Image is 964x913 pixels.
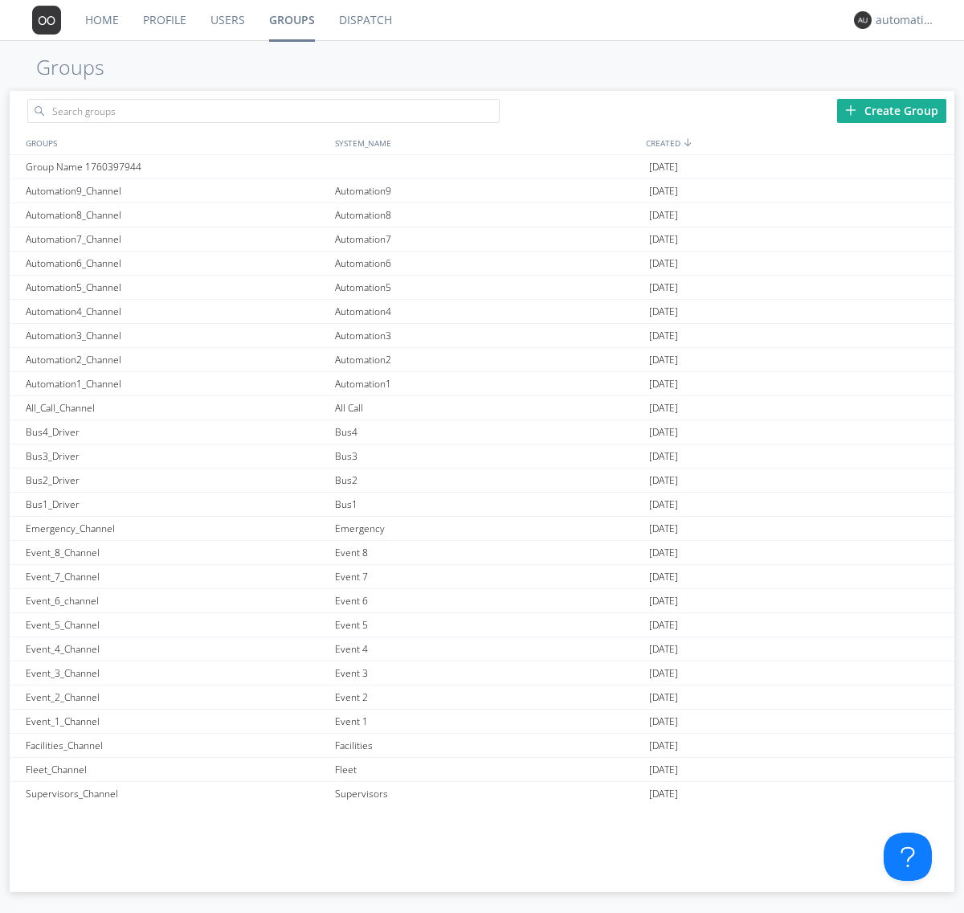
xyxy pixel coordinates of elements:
[649,589,678,613] span: [DATE]
[22,710,331,733] div: Event_1_Channel
[649,686,678,710] span: [DATE]
[10,589,954,613] a: Event_6_channelEvent 6[DATE]
[22,517,331,540] div: Emergency_Channel
[22,348,331,371] div: Automation2_Channel
[10,252,954,276] a: Automation6_ChannelAutomation6[DATE]
[22,565,331,588] div: Event_7_Channel
[331,758,645,781] div: Fleet
[331,782,645,805] div: Supervisors
[22,155,331,178] div: Group Name 1760397944
[10,493,954,517] a: Bus1_DriverBus1[DATE]
[22,493,331,516] div: Bus1_Driver
[649,227,678,252] span: [DATE]
[649,155,678,179] span: [DATE]
[22,227,331,251] div: Automation7_Channel
[22,782,331,805] div: Supervisors_Channel
[22,252,331,275] div: Automation6_Channel
[10,710,954,734] a: Event_1_ChannelEvent 1[DATE]
[22,300,331,323] div: Automation4_Channel
[331,131,642,154] div: SYSTEM_NAME
[331,324,645,347] div: Automation3
[331,348,645,371] div: Automation2
[876,12,936,28] div: automation+dispatcher0014
[10,565,954,589] a: Event_7_ChannelEvent 7[DATE]
[649,396,678,420] span: [DATE]
[22,637,331,661] div: Event_4_Channel
[649,372,678,396] span: [DATE]
[837,99,946,123] div: Create Group
[649,444,678,469] span: [DATE]
[649,734,678,758] span: [DATE]
[10,396,954,420] a: All_Call_ChannelAll Call[DATE]
[331,300,645,323] div: Automation4
[10,613,954,637] a: Event_5_ChannelEvent 5[DATE]
[331,372,645,395] div: Automation1
[10,227,954,252] a: Automation7_ChannelAutomation7[DATE]
[649,469,678,493] span: [DATE]
[10,155,954,179] a: Group Name 1760397944[DATE]
[10,517,954,541] a: Emergency_ChannelEmergency[DATE]
[331,396,645,420] div: All Call
[649,324,678,348] span: [DATE]
[10,203,954,227] a: Automation8_ChannelAutomation8[DATE]
[331,179,645,203] div: Automation9
[10,324,954,348] a: Automation3_ChannelAutomation3[DATE]
[331,541,645,564] div: Event 8
[331,420,645,444] div: Bus4
[649,541,678,565] span: [DATE]
[331,613,645,637] div: Event 5
[22,179,331,203] div: Automation9_Channel
[649,276,678,300] span: [DATE]
[331,493,645,516] div: Bus1
[22,758,331,781] div: Fleet_Channel
[10,661,954,686] a: Event_3_ChannelEvent 3[DATE]
[331,565,645,588] div: Event 7
[649,782,678,806] span: [DATE]
[649,637,678,661] span: [DATE]
[27,99,500,123] input: Search groups
[22,686,331,709] div: Event_2_Channel
[10,782,954,806] a: Supervisors_ChannelSupervisors[DATE]
[22,469,331,492] div: Bus2_Driver
[884,833,932,881] iframe: Toggle Customer Support
[10,541,954,565] a: Event_8_ChannelEvent 8[DATE]
[649,613,678,637] span: [DATE]
[22,420,331,444] div: Bus4_Driver
[22,324,331,347] div: Automation3_Channel
[331,276,645,299] div: Automation5
[10,734,954,758] a: Facilities_ChannelFacilities[DATE]
[649,661,678,686] span: [DATE]
[10,686,954,710] a: Event_2_ChannelEvent 2[DATE]
[22,589,331,612] div: Event_6_channel
[649,420,678,444] span: [DATE]
[331,589,645,612] div: Event 6
[22,276,331,299] div: Automation5_Channel
[331,227,645,251] div: Automation7
[22,372,331,395] div: Automation1_Channel
[331,203,645,227] div: Automation8
[10,758,954,782] a: Fleet_ChannelFleet[DATE]
[10,372,954,396] a: Automation1_ChannelAutomation1[DATE]
[649,348,678,372] span: [DATE]
[649,300,678,324] span: [DATE]
[331,734,645,757] div: Facilities
[845,104,856,116] img: plus.svg
[331,517,645,540] div: Emergency
[649,565,678,589] span: [DATE]
[10,300,954,324] a: Automation4_ChannelAutomation4[DATE]
[331,661,645,685] div: Event 3
[22,131,327,154] div: GROUPS
[649,710,678,734] span: [DATE]
[649,517,678,541] span: [DATE]
[10,444,954,469] a: Bus3_DriverBus3[DATE]
[649,758,678,782] span: [DATE]
[331,252,645,275] div: Automation6
[10,420,954,444] a: Bus4_DriverBus4[DATE]
[22,541,331,564] div: Event_8_Channel
[331,710,645,733] div: Event 1
[331,686,645,709] div: Event 2
[10,276,954,300] a: Automation5_ChannelAutomation5[DATE]
[854,11,872,29] img: 373638.png
[649,493,678,517] span: [DATE]
[331,444,645,468] div: Bus3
